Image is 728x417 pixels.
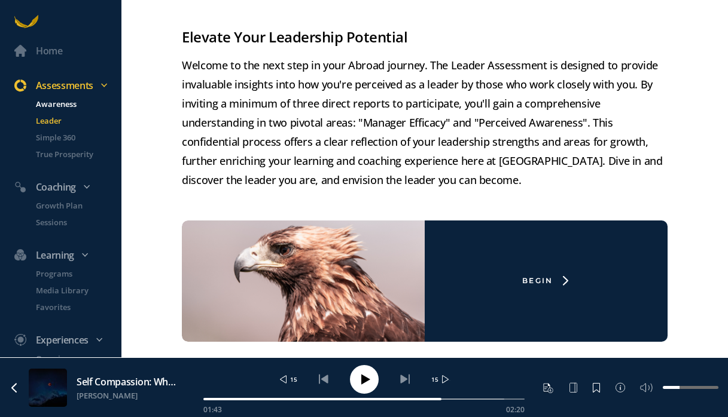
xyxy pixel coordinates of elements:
p: Favorites [36,301,119,313]
p: Programs [36,268,119,280]
p: Simple 360 [36,131,119,143]
img: eagle-leader-survey.png [182,220,425,342]
p: Sessions [36,216,119,228]
a: Overview [22,352,121,364]
div: Home [36,43,63,59]
a: Sessions [22,216,121,228]
img: 5ffd8c5375b04f9fae8f87b4.jpg [29,369,67,407]
p: Overview [36,352,119,364]
div: [PERSON_NAME] [77,390,177,401]
a: Leader [22,115,121,127]
div: Self Compassion: What is the Inner Critic [77,374,177,390]
a: Simple 360 [22,131,121,143]
a: True Prosperity [22,148,121,160]
div: Begin [522,276,553,286]
span: 02:20 [506,404,525,415]
p: Media Library [36,284,119,296]
p: Growth Plan [36,200,119,211]
a: Growth Plan [22,200,121,211]
a: Begin [175,220,674,342]
div: Coaching [7,179,126,195]
p: Awareness [36,98,119,110]
h3: Elevate Your Leadership Potential [182,26,667,48]
p: Welcome to the next step in your Abroad journey. The Leader Assessment is designed to provide inv... [182,56,667,189]
p: True Prosperity [36,148,119,160]
span: 01:43 [203,404,222,415]
a: Media Library [22,284,121,296]
div: Experiences [7,332,126,348]
span: 15 [290,375,297,384]
p: Leader [36,115,119,127]
a: Awareness [22,98,121,110]
a: Favorites [22,301,121,313]
div: Learning [7,247,126,263]
span: 15 [431,375,438,384]
a: Programs [22,268,121,280]
div: Assessments [7,78,126,93]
